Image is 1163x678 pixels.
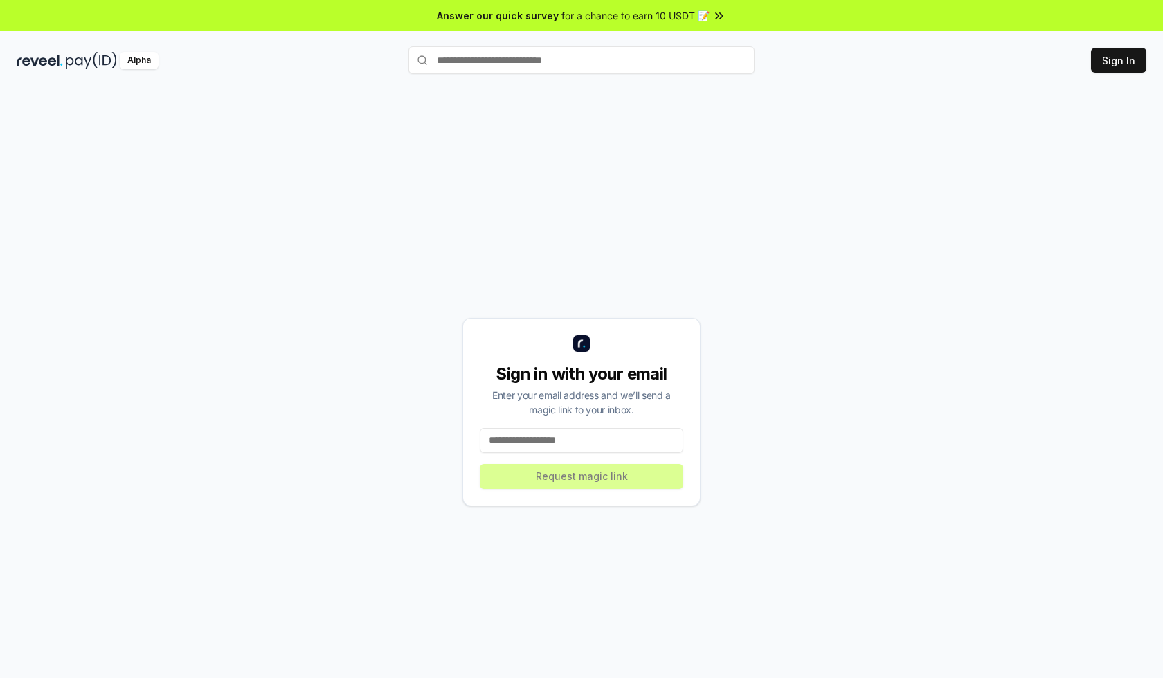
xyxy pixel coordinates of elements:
[437,8,559,23] span: Answer our quick survey
[120,52,159,69] div: Alpha
[66,52,117,69] img: pay_id
[480,363,683,385] div: Sign in with your email
[573,335,590,352] img: logo_small
[17,52,63,69] img: reveel_dark
[1091,48,1146,73] button: Sign In
[480,388,683,417] div: Enter your email address and we’ll send a magic link to your inbox.
[561,8,710,23] span: for a chance to earn 10 USDT 📝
